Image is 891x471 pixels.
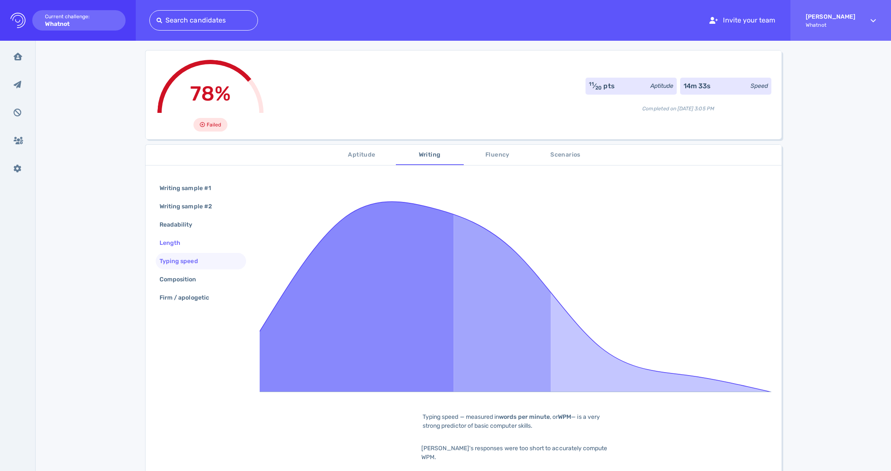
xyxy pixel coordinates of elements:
[558,413,571,421] b: WPM
[586,98,771,112] div: Completed on [DATE] 3:05 PM
[751,81,768,90] div: Speed
[158,273,207,286] div: Composition
[158,200,222,213] div: Writing sample #2
[190,81,230,106] span: 78%
[589,81,594,87] sup: 11
[806,22,855,28] span: Whatnot
[158,219,203,231] div: Readability
[421,445,607,461] span: [PERSON_NAME]'s responses were too short to accurately compute WPM.
[469,150,527,160] span: Fluency
[158,255,208,267] div: Typing speed
[333,150,391,160] span: Aptitude
[589,81,615,91] div: ⁄ pts
[650,81,673,90] div: Aptitude
[537,150,594,160] span: Scenarios
[158,182,221,194] div: Writing sample #1
[158,292,219,304] div: Firm / apologetic
[684,81,711,91] div: 14m 33s
[806,13,855,20] strong: [PERSON_NAME]
[158,237,191,249] div: Length
[499,413,550,421] b: words per minute
[207,120,221,130] span: Failed
[595,85,602,91] sub: 20
[401,150,459,160] span: Writing
[409,412,622,430] div: Typing speed — measured in , or — is a very strong predictor of basic computer skills.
